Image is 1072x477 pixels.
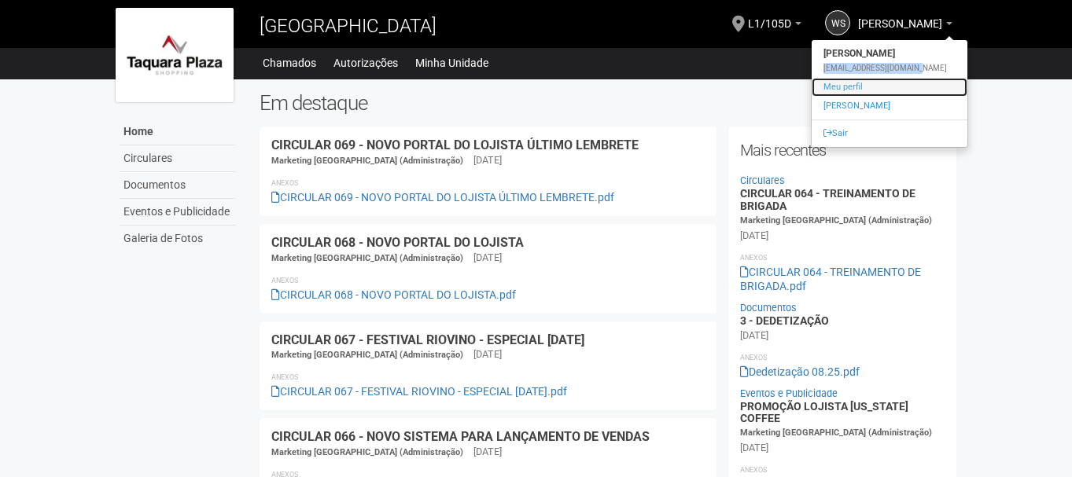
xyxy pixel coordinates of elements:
a: Eventos e Publicidade [740,387,838,399]
div: [DATE] [473,153,502,167]
a: Circulares [740,174,785,186]
a: CIRCULAR 064 - TREINAMENTO DE BRIGADA.pdf [740,266,921,292]
li: Anexos [740,350,945,365]
a: [PERSON_NAME] [812,97,967,116]
span: [GEOGRAPHIC_DATA] [260,15,437,37]
img: logo.jpg [116,8,234,102]
span: William Souza Da Silva [858,2,942,30]
li: Anexos [271,370,705,384]
span: Marketing [GEOGRAPHIC_DATA] (Administração) [271,253,463,263]
a: Minha Unidade [415,52,488,74]
span: Marketing [GEOGRAPHIC_DATA] (Administração) [271,350,463,360]
a: Meu perfil [812,78,967,97]
a: Dedetização 08.25.pdf [740,365,860,378]
div: [DATE] [740,328,768,343]
a: Eventos e Publicidade [120,199,236,226]
a: Circulares [120,145,236,172]
span: Marketing [GEOGRAPHIC_DATA] (Administração) [271,156,463,166]
a: CIRCULAR 068 - NOVO PORTAL DO LOJISTA.pdf [271,288,516,301]
a: L1/105D [748,20,801,32]
li: Anexos [271,176,705,190]
div: [DATE] [473,445,502,459]
a: CIRCULAR 067 - FESTIVAL RIOVINO - ESPECIAL [DATE] [271,332,584,347]
a: CIRCULAR 068 - NOVO PORTAL DO LOJISTA [271,235,524,250]
div: [DATE] [740,441,768,455]
a: Chamados [263,52,316,74]
li: Anexos [271,273,705,288]
li: Anexos [740,463,945,477]
span: Marketing [GEOGRAPHIC_DATA] (Administração) [271,447,463,457]
div: [EMAIL_ADDRESS][DOMAIN_NAME] [812,63,967,74]
a: Galeria de Fotos [120,226,236,251]
a: CIRCULAR 066 - NOVO SISTEMA PARA LANÇAMENTO DE VENDAS [271,429,650,444]
a: Home [120,119,236,145]
li: Anexos [740,251,945,265]
div: [DATE] [473,347,502,361]
div: [DATE] [740,229,768,243]
div: [DATE] [473,251,502,265]
a: CIRCULAR 069 - NOVO PORTAL DO LOJISTA ÚLTIMO LEMBRETE.pdf [271,191,614,204]
h2: Em destaque [260,91,957,115]
a: PROMOÇÃO LOJISTA [US_STATE] COFFEE [740,400,908,424]
h2: Mais recentes [740,138,945,162]
span: Marketing [GEOGRAPHIC_DATA] (Administração) [740,215,932,226]
a: Sair [812,124,967,143]
a: WS [825,10,850,35]
a: CIRCULAR 064 - TREINAMENTO DE BRIGADA [740,187,915,211]
span: L1/105D [748,2,791,30]
a: CIRCULAR 067 - FESTIVAL RIOVINO - ESPECIAL [DATE].pdf [271,385,567,398]
span: Marketing [GEOGRAPHIC_DATA] (Administração) [740,427,932,438]
a: CIRCULAR 069 - NOVO PORTAL DO LOJISTA ÚLTIMO LEMBRETE [271,138,639,152]
a: 3 - DEDETIZAÇÃO [740,314,829,327]
a: [PERSON_NAME] [858,20,952,32]
strong: [PERSON_NAME] [812,44,967,63]
a: Documentos [740,302,797,314]
a: Documentos [120,172,236,199]
a: Autorizações [333,52,398,74]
